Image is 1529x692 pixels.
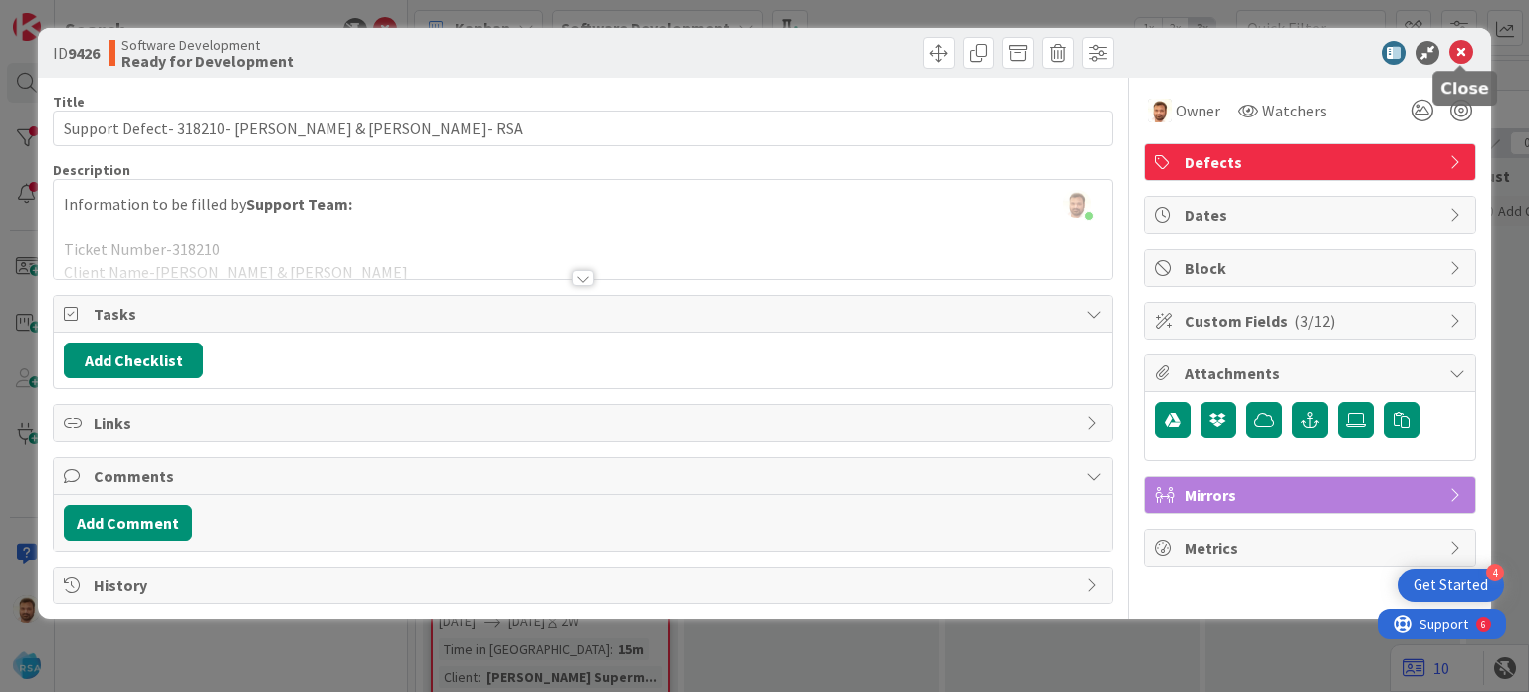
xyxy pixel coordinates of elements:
[53,93,85,111] label: Title
[1262,99,1327,122] span: Watchers
[1185,203,1439,227] span: Dates
[94,574,1075,597] span: History
[1294,311,1335,331] span: ( 3/12 )
[1063,190,1091,218] img: XQnMoIyljuWWkMzYLB6n4fjicomZFlZU.png
[1185,309,1439,333] span: Custom Fields
[64,343,203,378] button: Add Checklist
[68,43,100,63] b: 9426
[42,3,91,27] span: Support
[53,161,130,179] span: Description
[1185,256,1439,280] span: Block
[1176,99,1220,122] span: Owner
[1414,576,1488,595] div: Get Started
[1440,79,1489,98] h5: Close
[1486,564,1504,581] div: 4
[94,411,1075,435] span: Links
[1185,361,1439,385] span: Attachments
[121,37,294,53] span: Software Development
[53,41,100,65] span: ID
[1398,569,1504,602] div: Open Get Started checklist, remaining modules: 4
[121,53,294,69] b: Ready for Development
[64,505,192,541] button: Add Comment
[94,464,1075,488] span: Comments
[64,193,1101,216] p: Information to be filled by
[246,194,352,214] strong: Support Team:
[94,302,1075,326] span: Tasks
[1185,483,1439,507] span: Mirrors
[1148,99,1172,122] img: AS
[53,111,1112,146] input: type card name here...
[1185,536,1439,560] span: Metrics
[104,8,109,24] div: 6
[1185,150,1439,174] span: Defects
